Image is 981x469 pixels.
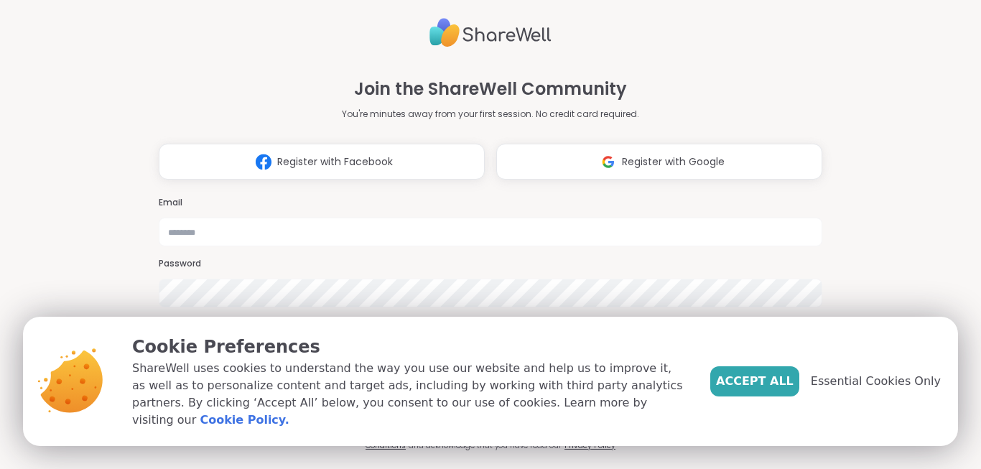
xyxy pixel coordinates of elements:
[200,412,289,429] a: Cookie Policy.
[622,154,725,170] span: Register with Google
[354,76,627,102] h1: Join the ShareWell Community
[250,149,277,175] img: ShareWell Logomark
[159,197,822,209] h3: Email
[132,334,687,360] p: Cookie Preferences
[811,373,941,390] span: Essential Cookies Only
[429,12,552,53] img: ShareWell Logo
[595,149,622,175] img: ShareWell Logomark
[277,154,393,170] span: Register with Facebook
[159,258,822,270] h3: Password
[496,144,822,180] button: Register with Google
[132,360,687,429] p: ShareWell uses cookies to understand the way you use our website and help us to improve it, as we...
[159,144,485,180] button: Register with Facebook
[342,108,639,121] p: You're minutes away from your first session. No credit card required.
[710,366,799,396] button: Accept All
[716,373,794,390] span: Accept All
